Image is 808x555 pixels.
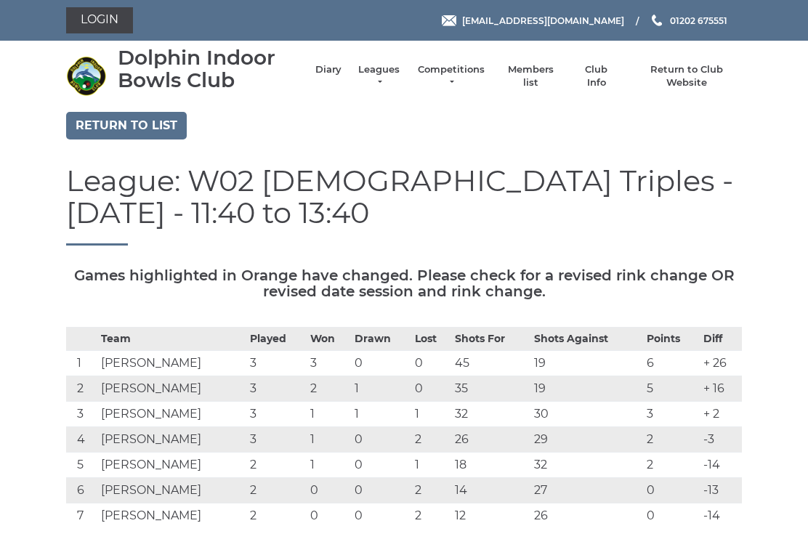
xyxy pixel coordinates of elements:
td: 1 [411,452,451,477]
td: 0 [643,503,700,528]
th: Points [643,327,700,350]
td: 1 [351,376,411,401]
td: 1 [411,401,451,426]
td: 2 [246,503,307,528]
td: [PERSON_NAME] [97,503,246,528]
td: [PERSON_NAME] [97,376,246,401]
td: 1 [307,401,351,426]
td: 2 [246,452,307,477]
td: 0 [351,452,411,477]
td: 0 [307,477,351,503]
td: 1 [307,426,351,452]
a: Leagues [356,63,402,89]
td: 2 [307,376,351,401]
a: Return to Club Website [632,63,742,89]
a: Diary [315,63,342,76]
td: 29 [530,426,643,452]
th: Shots Against [530,327,643,350]
td: 2 [411,503,451,528]
th: Team [97,327,246,350]
td: 6 [66,477,97,503]
th: Drawn [351,327,411,350]
td: -3 [700,426,742,452]
td: 2 [411,477,451,503]
img: Dolphin Indoor Bowls Club [66,56,106,96]
td: -14 [700,503,742,528]
td: 3 [246,376,307,401]
td: 26 [451,426,530,452]
a: Club Info [575,63,618,89]
td: 30 [530,401,643,426]
td: 26 [530,503,643,528]
td: 1 [307,452,351,477]
td: 2 [411,426,451,452]
td: 45 [451,350,530,376]
th: Played [246,327,307,350]
td: 1 [66,350,97,376]
td: 2 [643,452,700,477]
a: Login [66,7,133,33]
td: 0 [643,477,700,503]
a: Return to list [66,112,187,139]
td: [PERSON_NAME] [97,452,246,477]
td: -13 [700,477,742,503]
td: 19 [530,350,643,376]
td: [PERSON_NAME] [97,350,246,376]
th: Shots For [451,327,530,350]
span: [EMAIL_ADDRESS][DOMAIN_NAME] [462,15,624,25]
td: 3 [246,350,307,376]
td: 4 [66,426,97,452]
td: 2 [246,477,307,503]
td: 3 [307,350,351,376]
a: Competitions [416,63,486,89]
div: Dolphin Indoor Bowls Club [118,46,301,92]
td: [PERSON_NAME] [97,401,246,426]
a: Email [EMAIL_ADDRESS][DOMAIN_NAME] [442,14,624,28]
td: 14 [451,477,530,503]
h5: Games highlighted in Orange have changed. Please check for a revised rink change OR revised date ... [66,267,742,299]
th: Diff [700,327,742,350]
td: 12 [451,503,530,528]
td: 35 [451,376,530,401]
td: 0 [351,503,411,528]
td: 32 [530,452,643,477]
td: [PERSON_NAME] [97,426,246,452]
td: 5 [643,376,700,401]
td: 3 [246,401,307,426]
td: 19 [530,376,643,401]
td: 5 [66,452,97,477]
td: 18 [451,452,530,477]
td: 1 [351,401,411,426]
td: 3 [66,401,97,426]
td: 3 [643,401,700,426]
td: [PERSON_NAME] [97,477,246,503]
h1: League: W02 [DEMOGRAPHIC_DATA] Triples - [DATE] - 11:40 to 13:40 [66,165,742,246]
td: 0 [411,376,451,401]
td: + 2 [700,401,742,426]
td: 2 [643,426,700,452]
img: Phone us [652,15,662,26]
td: 0 [351,426,411,452]
td: 7 [66,503,97,528]
a: Members list [500,63,560,89]
span: 01202 675551 [670,15,727,25]
td: 2 [66,376,97,401]
td: 32 [451,401,530,426]
th: Lost [411,327,451,350]
td: -14 [700,452,742,477]
td: 0 [351,350,411,376]
td: 27 [530,477,643,503]
a: Phone us 01202 675551 [650,14,727,28]
img: Email [442,15,456,26]
td: + 16 [700,376,742,401]
td: + 26 [700,350,742,376]
td: 0 [411,350,451,376]
td: 3 [246,426,307,452]
td: 6 [643,350,700,376]
td: 0 [307,503,351,528]
td: 0 [351,477,411,503]
th: Won [307,327,351,350]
